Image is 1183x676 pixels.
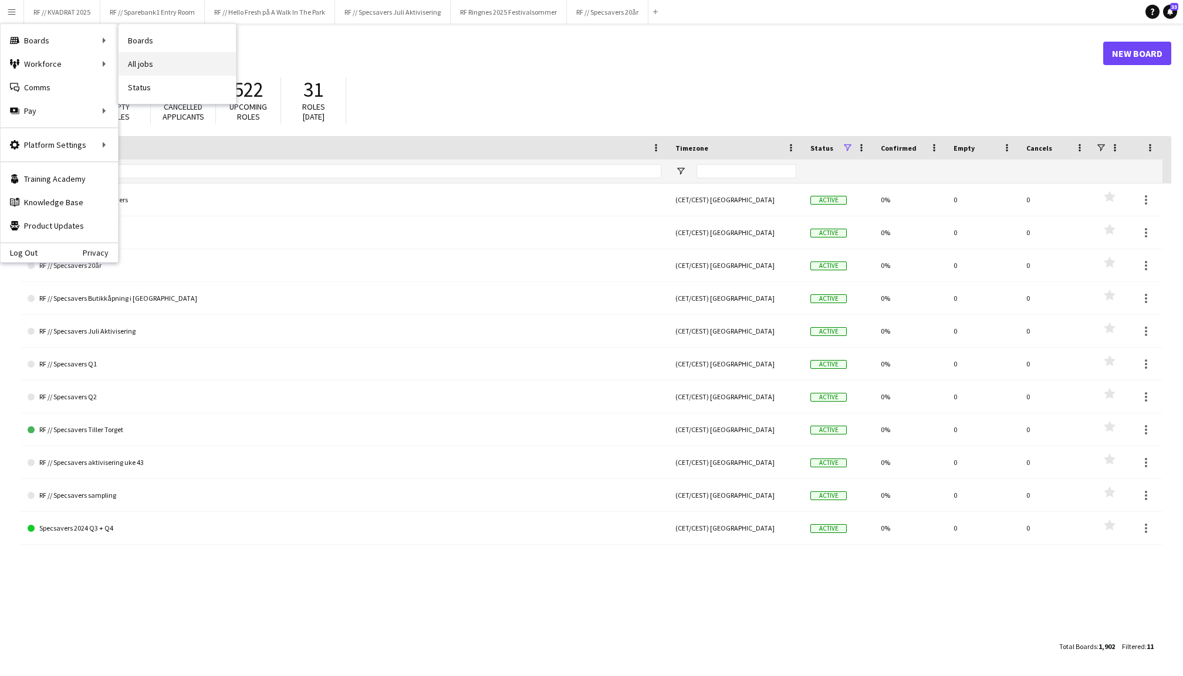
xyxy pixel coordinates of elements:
[947,479,1019,511] div: 0
[28,216,661,249] a: RF // Specsavers 2022
[668,315,803,347] div: (CET/CEST) [GEOGRAPHIC_DATA]
[1,76,118,99] a: Comms
[1,52,118,76] div: Workforce
[668,413,803,446] div: (CET/CEST) [GEOGRAPHIC_DATA]
[874,249,947,281] div: 0%
[954,144,975,152] span: Empty
[163,101,204,122] span: Cancelled applicants
[1,214,118,237] a: Product Updates
[28,381,661,413] a: RF // Specsavers Q2
[1,167,118,191] a: Training Academy
[1059,642,1097,651] span: Total Boards
[234,77,263,103] span: 522
[810,393,847,402] span: Active
[1,133,118,157] div: Platform Settings
[668,348,803,380] div: (CET/CEST) [GEOGRAPHIC_DATA]
[1019,282,1092,314] div: 0
[24,1,100,23] button: RF // KVADRAT 2025
[49,164,661,178] input: Board name Filter Input
[1019,184,1092,216] div: 0
[947,184,1019,216] div: 0
[28,512,661,545] a: Specsavers 2024 Q3 + Q4
[874,381,947,413] div: 0%
[874,184,947,216] div: 0%
[810,294,847,303] span: Active
[28,348,661,381] a: RF // Specsavers Q1
[810,426,847,434] span: Active
[697,164,796,178] input: Timezone Filter Input
[1122,642,1145,651] span: Filtered
[28,315,661,348] a: RF // Specsavers Juli Aktivisering
[874,446,947,478] div: 0%
[1103,42,1171,65] a: New Board
[668,479,803,511] div: (CET/CEST) [GEOGRAPHIC_DATA]
[947,512,1019,544] div: 0
[668,216,803,249] div: (CET/CEST) [GEOGRAPHIC_DATA]
[810,144,833,152] span: Status
[1019,512,1092,544] div: 0
[810,327,847,336] span: Active
[451,1,567,23] button: RF Ringnes 2025 Festivalsommer
[881,144,917,152] span: Confirmed
[1,191,118,214] a: Knowledge Base
[1019,446,1092,478] div: 0
[1122,635,1154,658] div: :
[668,512,803,544] div: (CET/CEST) [GEOGRAPHIC_DATA]
[1147,642,1154,651] span: 11
[100,1,205,23] button: RF // Sparebank1 Entry Room
[28,249,661,282] a: RF // Specsavers 20år
[668,249,803,281] div: (CET/CEST) [GEOGRAPHIC_DATA]
[119,76,236,99] a: Status
[1019,413,1092,446] div: 0
[28,479,661,512] a: RF // Specsavers sampling
[874,479,947,511] div: 0%
[1019,348,1092,380] div: 0
[1019,216,1092,249] div: 0
[1170,3,1178,11] span: 33
[21,45,1103,62] h1: Boards
[810,196,847,205] span: Active
[810,229,847,237] span: Active
[1019,381,1092,413] div: 0
[810,261,847,270] span: Active
[810,524,847,533] span: Active
[1059,635,1115,658] div: :
[205,1,335,23] button: RF // Hello Fresh på A Walk In The Park
[947,413,1019,446] div: 0
[675,166,686,176] button: Open Filter Menu
[947,282,1019,314] div: 0
[229,101,267,122] span: Upcoming roles
[947,249,1019,281] div: 0
[119,29,236,52] a: Boards
[668,446,803,478] div: (CET/CEST) [GEOGRAPHIC_DATA]
[810,491,847,500] span: Active
[810,360,847,369] span: Active
[1019,315,1092,347] div: 0
[302,101,325,122] span: Roles [DATE]
[1019,249,1092,281] div: 0
[874,413,947,446] div: 0%
[28,184,661,216] a: RF // Lagerrydding specsavers
[874,216,947,249] div: 0%
[335,1,451,23] button: RF // Specsavers Juli Aktivisering
[668,282,803,314] div: (CET/CEST) [GEOGRAPHIC_DATA]
[675,144,708,152] span: Timezone
[947,348,1019,380] div: 0
[947,446,1019,478] div: 0
[668,381,803,413] div: (CET/CEST) [GEOGRAPHIC_DATA]
[1026,144,1052,152] span: Cancels
[28,446,661,479] a: RF // Specsavers aktivisering uke 43
[83,248,118,257] a: Privacy
[874,315,947,347] div: 0%
[947,216,1019,249] div: 0
[874,282,947,314] div: 0%
[947,381,1019,413] div: 0
[947,315,1019,347] div: 0
[28,413,661,446] a: RF // Specsavers Tiller Torget
[810,458,847,467] span: Active
[1,29,118,52] div: Boards
[668,184,803,216] div: (CET/CEST) [GEOGRAPHIC_DATA]
[1,248,38,257] a: Log Out
[28,282,661,315] a: RF // Specsavers Butikkåpning i [GEOGRAPHIC_DATA]
[303,77,323,103] span: 31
